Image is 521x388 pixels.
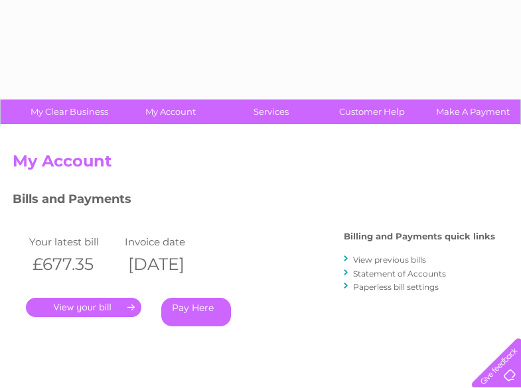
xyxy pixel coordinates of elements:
a: Paperless bill settings [353,282,439,292]
a: Statement of Accounts [353,269,446,279]
a: My Account [115,99,225,124]
a: Services [216,99,326,124]
a: View previous bills [353,255,426,265]
h4: Billing and Payments quick links [344,231,495,241]
th: £677.35 [26,251,121,278]
td: Your latest bill [26,233,121,251]
a: Customer Help [317,99,427,124]
a: . [26,298,141,317]
a: My Clear Business [15,99,124,124]
h3: Bills and Payments [13,190,495,213]
th: [DATE] [121,251,217,278]
td: Invoice date [121,233,217,251]
a: Pay Here [161,298,231,326]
